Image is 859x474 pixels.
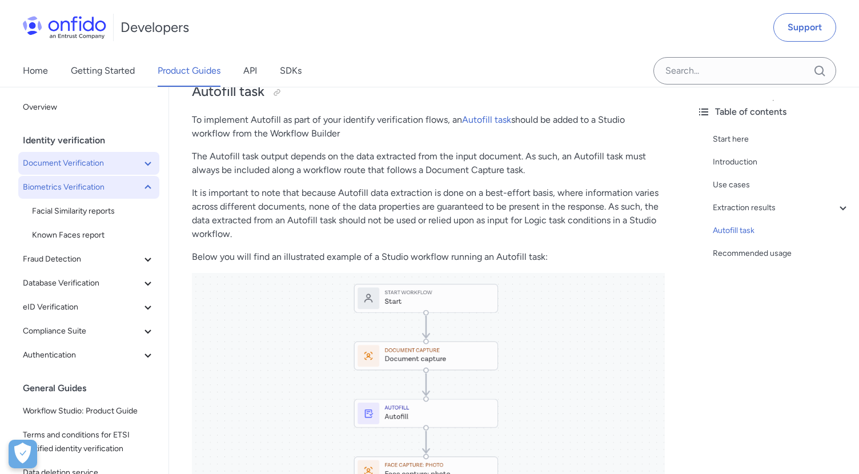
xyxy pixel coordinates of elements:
a: Autofill task [462,114,511,125]
a: Product Guides [158,55,220,87]
a: Overview [18,96,159,119]
button: eID Verification [18,296,159,319]
span: Known Faces report [32,228,155,242]
a: Use cases [713,178,850,192]
img: Onfido Logo [23,16,106,39]
span: Biometrics Verification [23,180,141,194]
div: Identity verification [23,129,164,152]
a: Facial Similarity reports [27,200,159,223]
button: Compliance Suite [18,320,159,343]
a: API [243,55,257,87]
div: General Guides [23,377,164,400]
a: Getting Started [71,55,135,87]
button: Biometrics Verification [18,176,159,199]
span: Compliance Suite [23,324,141,338]
h1: Developers [121,18,189,37]
button: Fraud Detection [18,248,159,271]
p: The Autofill task output depends on the data extracted from the input document. As such, an Autof... [192,150,665,177]
p: Below you will find an illustrated example of a Studio workflow running an Autofill task: [192,250,665,264]
button: Database Verification [18,272,159,295]
span: Database Verification [23,276,141,290]
a: Recommended usage [713,247,850,260]
a: Home [23,55,48,87]
p: To implement Autofill as part of your identify verification flows, an should be added to a Studio... [192,113,665,140]
span: Facial Similarity reports [32,204,155,218]
span: Workflow Studio: Product Guide [23,404,155,418]
button: Open Preferences [9,440,37,468]
a: Terms and conditions for ETSI certified identity verification [18,424,159,460]
p: It is important to note that because Autofill data extraction is done on a best-effort basis, whe... [192,186,665,241]
span: Overview [23,101,155,114]
span: Terms and conditions for ETSI certified identity verification [23,428,155,456]
a: Extraction results [713,201,850,215]
span: Authentication [23,348,141,362]
a: Autofill task [713,224,850,238]
div: Cookie Preferences [9,440,37,468]
h2: Autofill task [192,82,665,102]
a: SDKs [280,55,302,87]
input: Onfido search input field [653,57,836,85]
a: Start here [713,132,850,146]
span: eID Verification [23,300,141,314]
span: Fraud Detection [23,252,141,266]
a: Workflow Studio: Product Guide [18,400,159,423]
a: Support [773,13,836,42]
div: Table of contents [697,105,850,119]
a: Introduction [713,155,850,169]
a: Known Faces report [27,224,159,247]
button: Authentication [18,344,159,367]
span: Document Verification [23,156,141,170]
button: Document Verification [18,152,159,175]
